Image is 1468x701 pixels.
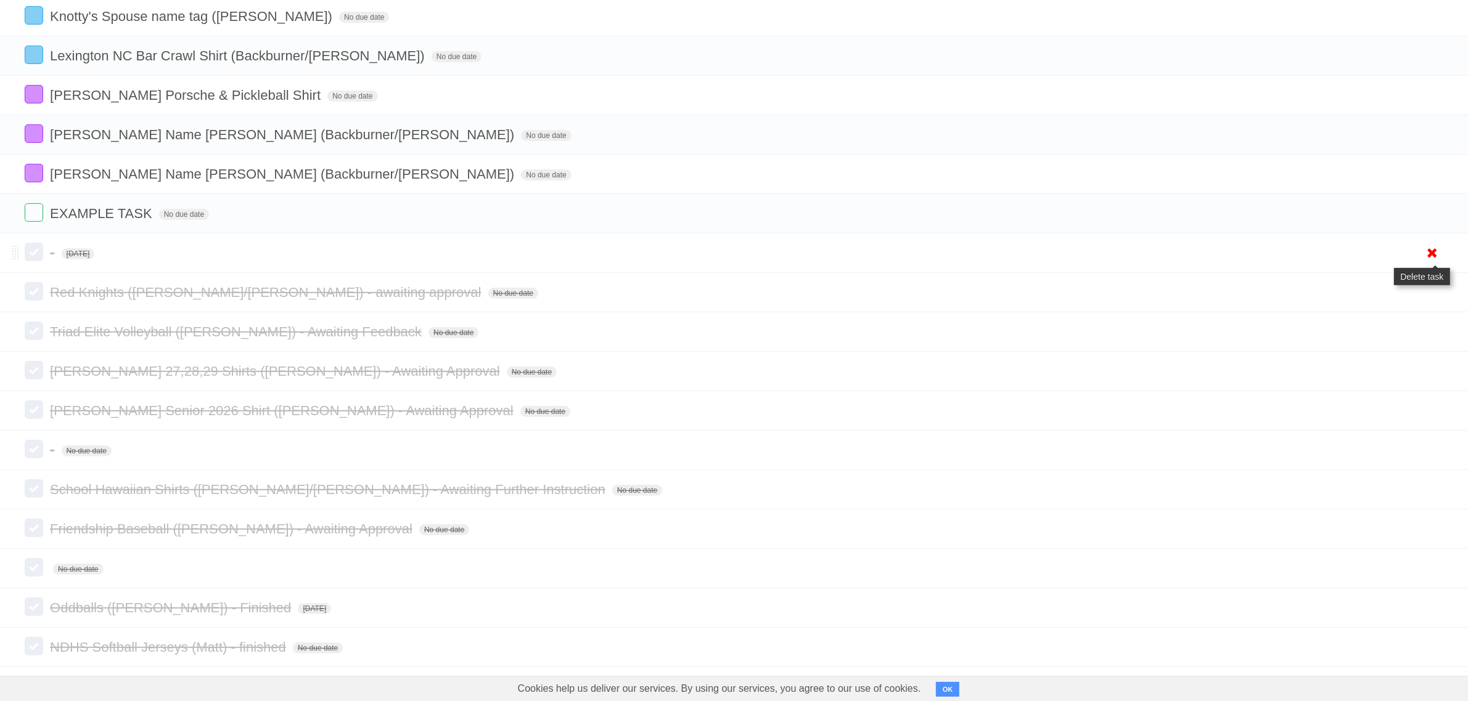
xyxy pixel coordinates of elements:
span: [PERSON_NAME] 27,28,29 Shirts ([PERSON_NAME]) - Awaiting Approval [50,363,503,379]
span: Oddballs ([PERSON_NAME]) - Finished [50,600,294,615]
label: Done [25,637,43,655]
label: Done [25,164,43,182]
label: Done [25,85,43,103]
label: Done [25,322,43,340]
span: No due date [521,130,571,141]
span: [PERSON_NAME] Name [PERSON_NAME] (Backburner/[PERSON_NAME]) [50,166,517,182]
span: No due date [520,406,570,417]
span: No due date [612,485,662,496]
label: Done [25,598,43,616]
label: Done [25,282,43,301]
span: No due date [293,642,343,654]
label: Done [25,6,43,25]
span: NDHS Softball Jerseys (Matt) - finished [50,639,289,655]
span: EXAMPLE TASK [50,206,155,221]
span: Red Knights ([PERSON_NAME]/[PERSON_NAME]) - awaiting approval [50,285,484,300]
span: - [50,245,57,261]
span: Triad Elite Volleyball ([PERSON_NAME]) - Awaiting Feedback [50,324,425,339]
span: [DATE] [298,603,331,614]
span: [PERSON_NAME] Senior 2026 Shirt ([PERSON_NAME]) - Awaiting Approval [50,403,517,418]
label: Done [25,243,43,261]
span: Lexington NC Bar Crawl Shirt (Backburner/[PERSON_NAME]) [50,48,428,63]
span: No due date [507,367,557,378]
span: No due date [521,169,571,180]
span: No due date [488,288,538,299]
span: School Hawaiian Shirts ([PERSON_NAME]/[PERSON_NAME]) - Awaiting Further Instruction [50,482,609,497]
span: No due date [432,51,482,62]
span: [PERSON_NAME] Name [PERSON_NAME] (Backburner/[PERSON_NAME]) [50,127,517,142]
label: Done [25,46,43,64]
span: [DATE] [62,248,95,259]
label: Done [25,479,43,498]
span: No due date [419,524,469,535]
label: Done [25,400,43,419]
label: Done [25,361,43,379]
span: No due date [159,209,209,220]
span: - [50,442,57,458]
button: OK [936,682,960,697]
span: Friendship Baseball ([PERSON_NAME]) - Awaiting Approval [50,521,416,537]
span: No due date [53,564,103,575]
label: Done [25,440,43,458]
span: No due date [327,91,377,102]
span: Cookies help us deliver our services. By using our services, you agree to our use of cookies. [506,676,933,701]
label: Done [25,124,43,143]
span: [PERSON_NAME] Porsche & Pickleball Shirt [50,87,324,103]
label: Done [25,203,43,222]
label: Done [25,558,43,577]
span: Knotty's Spouse name tag ([PERSON_NAME]) [50,9,335,24]
span: No due date [429,327,478,338]
span: No due date [62,445,112,456]
span: No due date [339,12,389,23]
label: Done [25,519,43,537]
